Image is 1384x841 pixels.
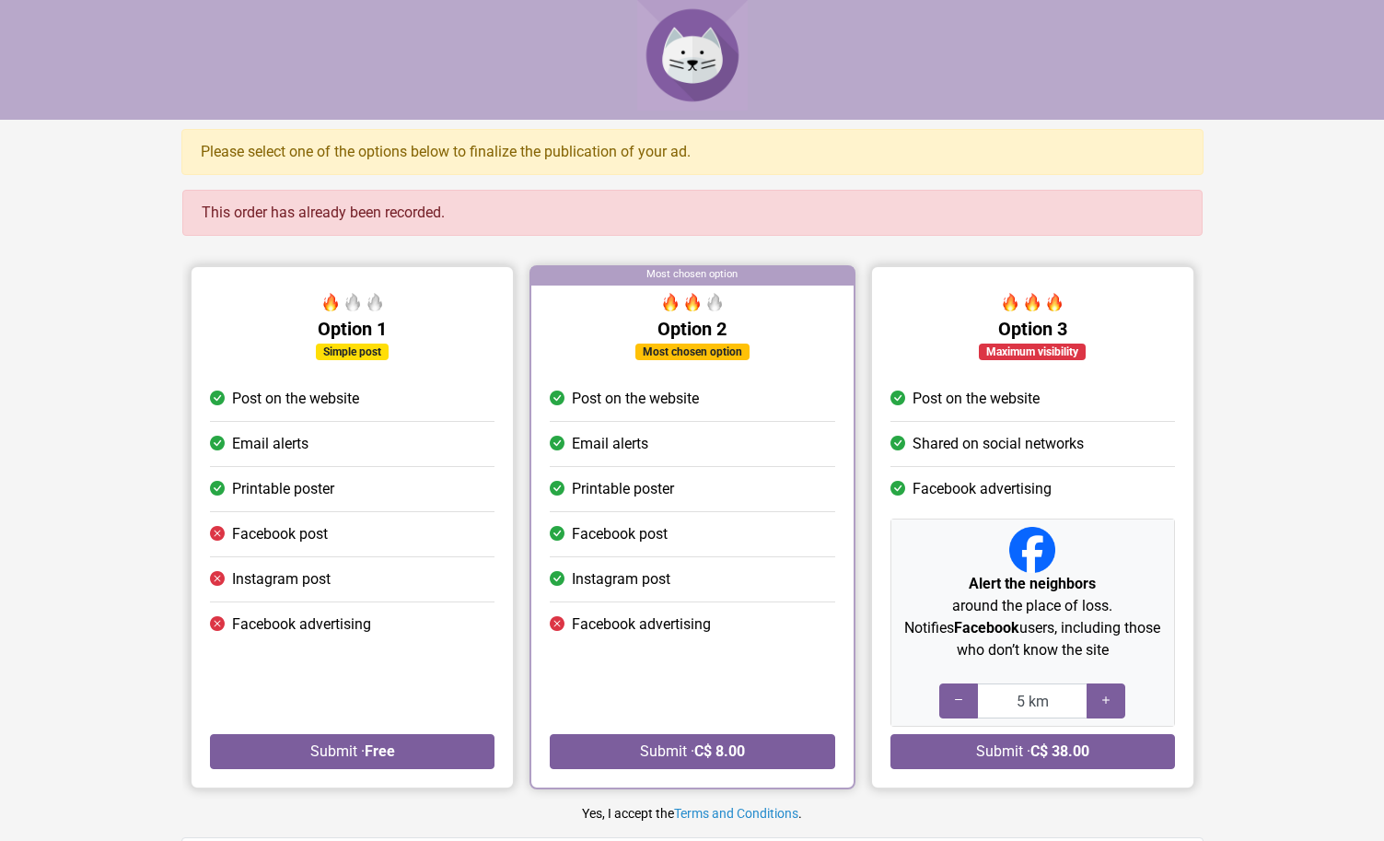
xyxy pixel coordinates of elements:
strong: Alert the neighbors [969,575,1096,592]
strong: Facebook [954,619,1019,637]
span: Post on the website [912,388,1039,410]
strong: Free [364,742,394,760]
small: Yes, I accept the . [582,806,802,821]
img: Facebook [1009,527,1055,573]
strong: C$ 8.00 [693,742,744,760]
span: Printable poster [232,478,334,500]
span: Facebook post [572,523,668,545]
span: Facebook advertising [912,478,1051,500]
div: Maximum visibility [979,344,1086,360]
h5: Option 3 [890,318,1174,340]
div: Most chosen option [531,267,853,286]
span: Facebook advertising [572,613,711,636]
h5: Option 2 [550,318,834,340]
strong: C$ 38.00 [1029,742,1088,760]
span: Facebook post [232,523,328,545]
span: Email alerts [572,433,648,455]
button: Submit ·Free [210,734,494,769]
span: Shared on social networks [912,433,1083,455]
span: Post on the website [572,388,699,410]
span: Facebook advertising [232,613,371,636]
div: Simple post [316,344,389,360]
span: Instagram post [572,568,670,590]
h5: Option 1 [210,318,494,340]
div: Most chosen option [634,344,749,360]
button: Submit ·C$ 38.00 [890,734,1174,769]
span: Post on the website [232,388,359,410]
span: Email alerts [232,433,308,455]
span: Printable poster [572,478,674,500]
p: Notifies users, including those who don’t know the site [898,617,1166,661]
div: Please select one of the options below to finalize the publication of your ad. [181,129,1204,175]
a: Terms and Conditions [674,806,798,821]
div: This order has already been recorded. [182,190,1203,236]
button: Submit ·C$ 8.00 [550,734,834,769]
p: around the place of loss. [898,573,1166,617]
span: Instagram post [232,568,331,590]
